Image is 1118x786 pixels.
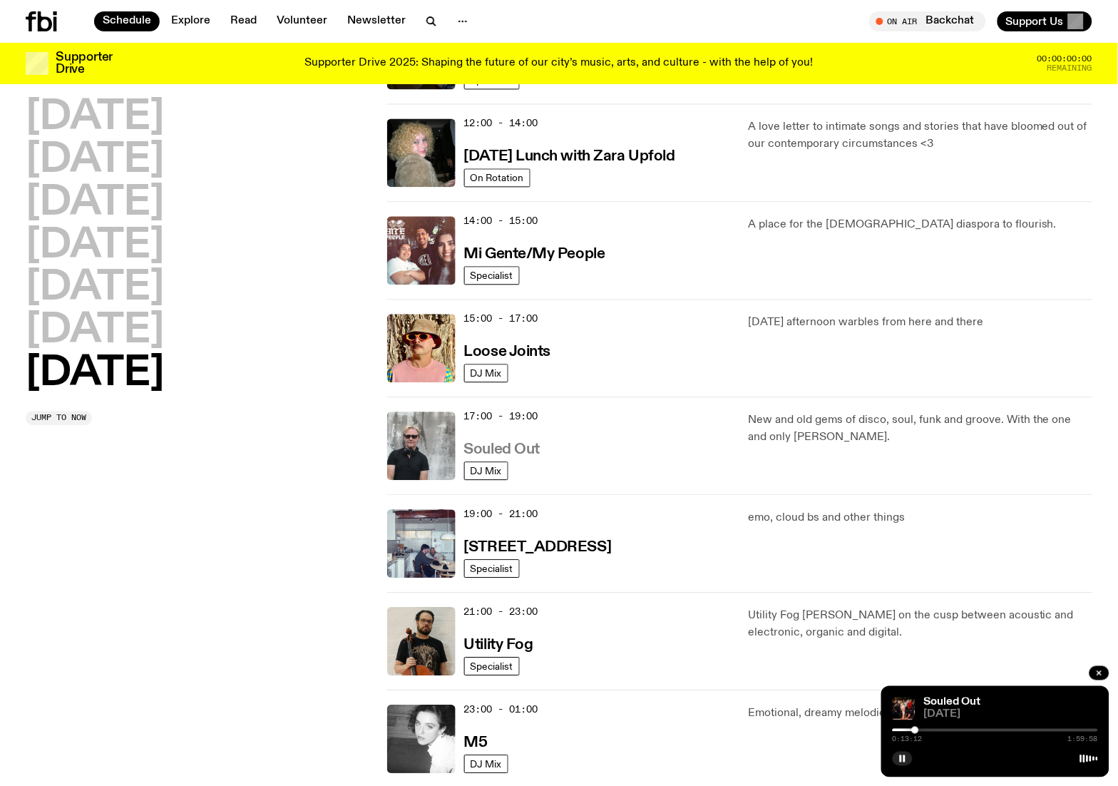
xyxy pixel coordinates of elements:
[464,636,533,653] a: Utility Fog
[748,608,1092,642] p: Utility Fog [PERSON_NAME] on the cusp between acoustic and electronic, organic and digital.
[471,563,513,574] span: Specialist
[464,755,508,774] a: DJ Mix
[869,11,986,31] button: On AirBackchat
[748,119,1092,153] p: A love letter to intimate songs and stories that have bloomed out of our contemporary circumstanc...
[464,440,540,458] a: Souled Out
[26,141,164,181] button: [DATE]
[26,354,164,394] button: [DATE]
[31,414,86,422] span: Jump to now
[464,267,520,285] a: Specialist
[1068,736,1098,743] span: 1:59:58
[748,315,1092,332] p: [DATE] afternoon warbles from here and there
[464,541,612,556] h3: [STREET_ADDRESS]
[387,510,456,578] img: Pat sits at a dining table with his profile facing the camera. Rhea sits to his left facing the c...
[268,11,336,31] a: Volunteer
[464,703,538,717] span: 23:00 - 01:00
[464,658,520,676] a: Specialist
[1006,15,1064,28] span: Support Us
[339,11,414,31] a: Newsletter
[56,51,113,76] h3: Supporter Drive
[748,510,1092,527] p: emo, cloud bs and other things
[26,184,164,224] button: [DATE]
[998,11,1092,31] button: Support Us
[924,710,1098,720] span: [DATE]
[464,364,508,383] a: DJ Mix
[748,705,1092,723] p: Emotional, dreamy melodies, deep riffs and post punk sounds.
[94,11,160,31] a: Schedule
[471,270,513,281] span: Specialist
[464,247,605,262] h3: Mi Gente/My People
[464,638,533,653] h3: Utility Fog
[464,733,488,751] a: M5
[464,147,675,165] a: [DATE] Lunch with Zara Upfold
[464,508,538,521] span: 19:00 - 21:00
[387,315,456,383] img: Tyson stands in front of a paperbark tree wearing orange sunglasses, a suede bucket hat and a pin...
[464,150,675,165] h3: [DATE] Lunch with Zara Upfold
[464,312,538,326] span: 15:00 - 17:00
[464,410,538,424] span: 17:00 - 19:00
[464,345,551,360] h3: Loose Joints
[748,217,1092,234] p: A place for the [DEMOGRAPHIC_DATA] diaspora to flourish.
[471,466,502,476] span: DJ Mix
[26,227,164,267] button: [DATE]
[748,412,1092,446] p: New and old gems of disco, soul, funk and groove. With the one and only [PERSON_NAME].
[387,119,456,188] img: A digital camera photo of Zara looking to her right at the camera, smiling. She is wearing a ligh...
[464,215,538,228] span: 14:00 - 15:00
[471,173,524,183] span: On Rotation
[464,117,538,131] span: 12:00 - 14:00
[387,608,456,676] img: Peter holds a cello, wearing a black graphic tee and glasses. He looks directly at the camera aga...
[1047,64,1092,72] span: Remaining
[893,736,923,743] span: 0:13:12
[464,443,540,458] h3: Souled Out
[464,560,520,578] a: Specialist
[163,11,219,31] a: Explore
[26,269,164,309] button: [DATE]
[305,57,814,70] p: Supporter Drive 2025: Shaping the future of our city’s music, arts, and culture - with the help o...
[471,368,502,379] span: DJ Mix
[387,412,456,481] img: Stephen looks directly at the camera, wearing a black tee, black sunglasses and headphones around...
[471,661,513,672] span: Specialist
[26,312,164,352] button: [DATE]
[26,98,164,138] button: [DATE]
[464,736,488,751] h3: M5
[464,606,538,619] span: 21:00 - 23:00
[464,462,508,481] a: DJ Mix
[471,759,502,770] span: DJ Mix
[464,342,551,360] a: Loose Joints
[924,697,981,708] a: Souled Out
[464,245,605,262] a: Mi Gente/My People
[464,169,530,188] a: On Rotation
[1037,55,1092,63] span: 00:00:00:00
[26,412,92,426] button: Jump to now
[387,705,456,774] img: A black and white photo of Lilly wearing a white blouse and looking up at the camera.
[222,11,265,31] a: Read
[464,538,612,556] a: [STREET_ADDRESS]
